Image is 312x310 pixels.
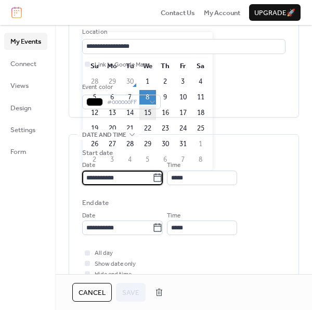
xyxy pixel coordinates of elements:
[4,143,47,160] a: Form
[10,36,41,47] span: My Events
[10,147,27,157] span: Form
[10,103,31,113] span: Design
[204,7,240,18] a: My Account
[161,7,195,18] a: Contact Us
[249,4,301,21] button: Upgrade🚀
[107,97,144,108] span: #000000FF
[161,8,195,18] span: Contact Us
[82,148,113,158] div: Start date
[167,160,180,171] span: Time
[4,33,47,49] a: My Events
[10,59,36,69] span: Connect
[10,125,35,135] span: Settings
[79,288,106,298] span: Cancel
[95,269,132,280] span: Hide end time
[167,211,180,221] span: Time
[72,283,112,302] button: Cancel
[4,55,47,72] a: Connect
[4,121,47,138] a: Settings
[95,259,136,269] span: Show date only
[11,7,22,18] img: logo
[95,60,150,70] span: Link to Google Maps
[95,248,113,259] span: All day
[82,82,159,93] div: Event color
[82,130,126,140] span: Date and time
[10,81,29,91] span: Views
[4,77,47,94] a: Views
[204,8,240,18] span: My Account
[4,99,47,116] a: Design
[254,8,295,18] span: Upgrade 🚀
[82,27,283,37] div: Location
[82,160,95,171] span: Date
[82,211,95,221] span: Date
[82,198,109,208] div: End date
